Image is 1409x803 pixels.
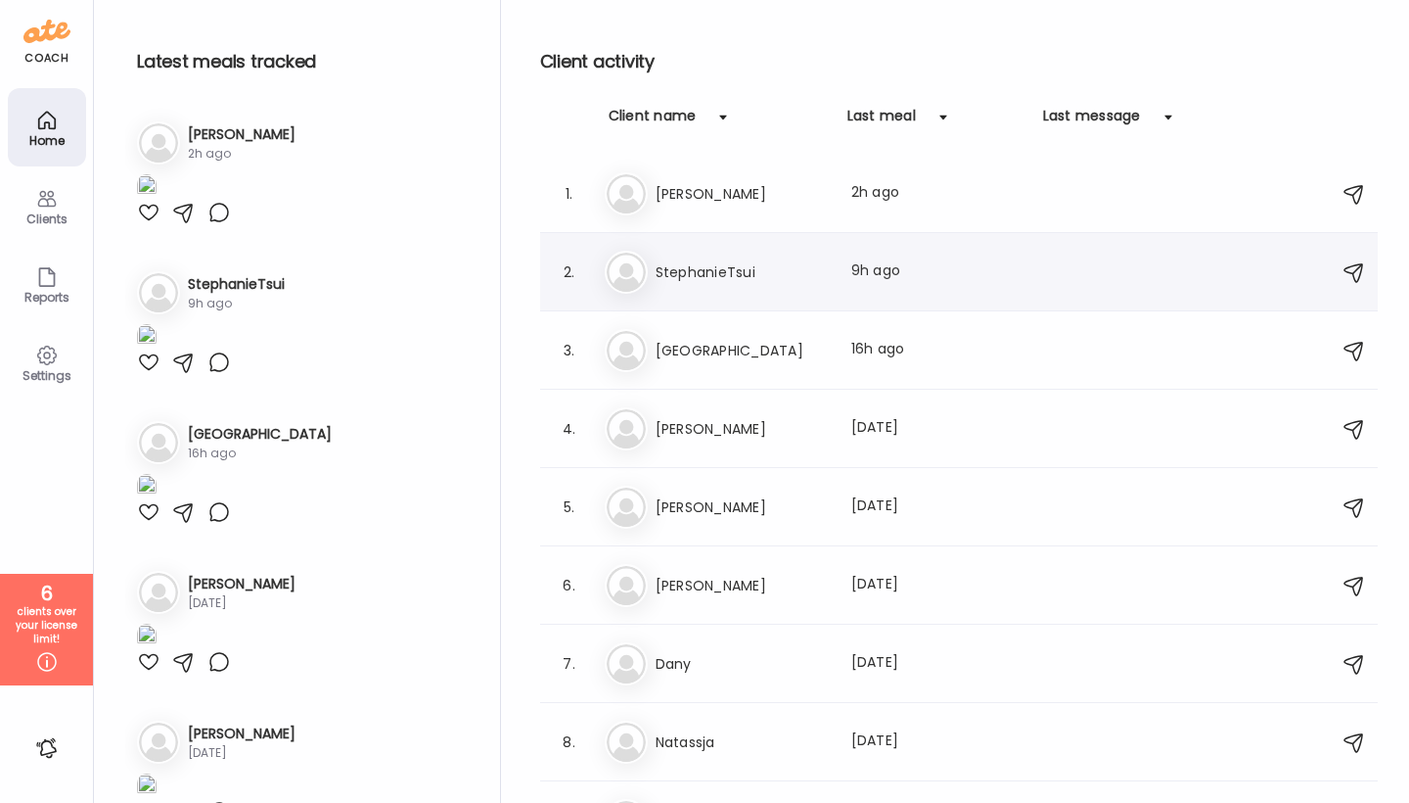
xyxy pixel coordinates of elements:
[139,723,178,762] img: bg-avatar-default.svg
[558,652,581,676] div: 7.
[607,488,646,527] img: bg-avatar-default.svg
[607,566,646,605] img: bg-avatar-default.svg
[12,369,82,382] div: Settings
[188,274,285,295] h3: StephanieTsui
[851,574,1023,597] div: [DATE]
[7,605,86,646] div: clients over your license limit!
[656,652,828,676] h3: Dany
[607,723,646,762] img: bg-avatar-default.svg
[188,445,332,462] div: 16h ago
[137,47,469,76] h2: Latest meals tracked
[558,574,581,597] div: 6.
[558,182,581,206] div: 1.
[12,134,82,147] div: Home
[558,339,581,362] div: 3.
[188,424,332,445] h3: [GEOGRAPHIC_DATA]
[188,124,295,145] h3: [PERSON_NAME]
[609,106,697,137] div: Client name
[188,594,295,612] div: [DATE]
[137,474,157,500] img: images%2FT7Hw6pG3vydk02JEbEnCyohTHpC2%2Fpi34L3QhroAlnI9Sgkzf%2FIPjtF7NwoJfqtYe5I4wm_1080
[139,273,178,312] img: bg-avatar-default.svg
[24,50,68,67] div: coach
[188,295,285,312] div: 9h ago
[139,123,178,163] img: bg-avatar-default.svg
[656,496,828,519] h3: [PERSON_NAME]
[851,339,1023,362] div: 16h ago
[558,731,581,754] div: 8.
[12,213,82,225] div: Clients
[137,174,157,201] img: images%2FPVVXcrYzqFgmmxFIXZnPbjgDsBz2%2FYa6eRnXgzXP4FPzJoC57%2F7TE04HiwmVApdbPvFP0F_1080
[188,724,295,744] h3: [PERSON_NAME]
[656,260,828,284] h3: StephanieTsui
[851,182,1023,206] div: 2h ago
[23,16,70,47] img: ate
[656,182,828,206] h3: [PERSON_NAME]
[139,423,178,462] img: bg-avatar-default.svg
[656,574,828,597] h3: [PERSON_NAME]
[851,496,1023,519] div: [DATE]
[607,409,646,449] img: bg-avatar-default.svg
[851,731,1023,754] div: [DATE]
[7,582,86,605] div: 6
[607,644,646,684] img: bg-avatar-default.svg
[540,47,1378,76] h2: Client activity
[188,744,295,762] div: [DATE]
[137,324,157,351] img: images%2FtwtbbVGeSNhUhHmqCBVlZZl5hOv1%2FqkBhXWD90XBynvMLIvSt%2FtnA1a71dqlovNCk3EH9d_1080
[558,417,581,441] div: 4.
[851,652,1023,676] div: [DATE]
[12,291,82,304] div: Reports
[656,731,828,754] h3: Natassja
[188,145,295,163] div: 2h ago
[851,417,1023,441] div: [DATE]
[188,574,295,594] h3: [PERSON_NAME]
[656,339,828,362] h3: [GEOGRAPHIC_DATA]
[851,260,1023,284] div: 9h ago
[656,417,828,441] h3: [PERSON_NAME]
[607,253,646,292] img: bg-avatar-default.svg
[137,774,157,800] img: images%2F7zm1HwO8z6d9OQFABCrbFb4vIn93%2FHWTqosSAuMLJ4OAG6pHe%2Fmiq694ahqr9wX6G0VguY_1080
[847,106,916,137] div: Last meal
[137,624,157,650] img: images%2FdNz4jQXOkuPgQnnZrVxbGDkNBfR2%2FNiBlj4v1MfTF9oFZSDh0%2FRl97hFEXHGN2JmXwPg1u_1080
[607,174,646,213] img: bg-avatar-default.svg
[139,573,178,612] img: bg-avatar-default.svg
[607,331,646,370] img: bg-avatar-default.svg
[1043,106,1141,137] div: Last message
[558,496,581,519] div: 5.
[558,260,581,284] div: 2.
